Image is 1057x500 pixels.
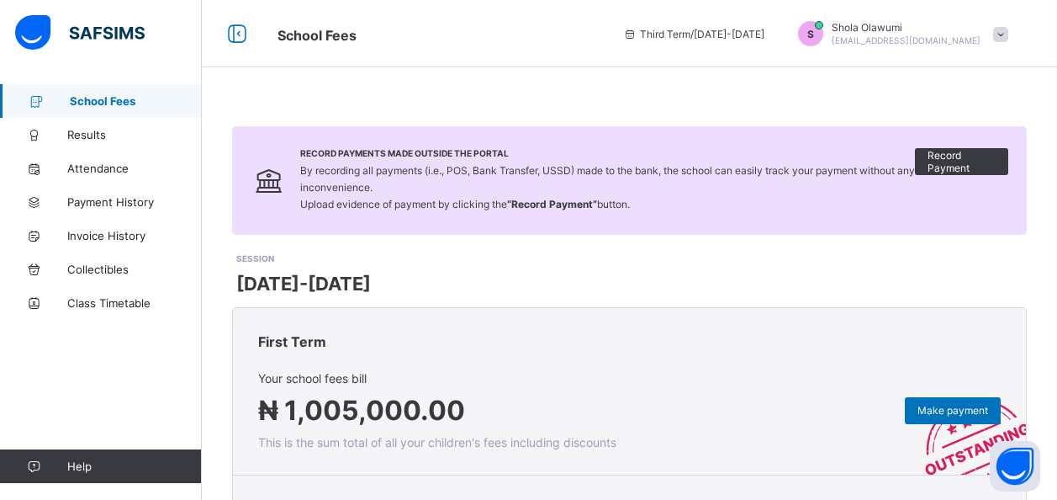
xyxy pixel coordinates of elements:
span: [EMAIL_ADDRESS][DOMAIN_NAME] [832,35,980,45]
span: Help [67,460,201,473]
span: Shola Olawumi [832,21,980,34]
span: This is the sum total of all your children's fees including discounts [258,435,616,449]
span: By recording all payments (i.e., POS, Bank Transfer, USSD) made to the bank, the school can easil... [300,164,915,210]
span: S [807,28,814,40]
span: ₦ 1,005,000.00 [258,394,465,427]
span: Your school fees bill [258,371,616,386]
span: Invoice History [67,229,202,242]
span: Record Payment [928,149,996,174]
img: safsims [15,15,145,51]
button: Open asap [990,441,1040,492]
span: Class Timetable [67,296,202,310]
span: Attendance [67,162,202,175]
span: First Term [258,333,326,350]
span: School Fees [70,94,202,108]
span: SESSION [236,253,274,263]
span: Payment History [67,195,202,209]
span: [DATE]-[DATE] [236,273,371,295]
span: Make payment [917,404,988,417]
div: Shola Olawumi [781,21,1017,46]
span: School Fees [277,27,357,44]
span: Collectibles [67,263,202,276]
span: Results [67,128,202,141]
span: session/term information [623,28,764,40]
span: Record Payments Made Outside the Portal [300,148,916,158]
b: “Record Payment” [507,198,597,210]
img: outstanding-stamp.3c148f88c3ebafa6da95868fa43343a1.svg [904,379,1026,475]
